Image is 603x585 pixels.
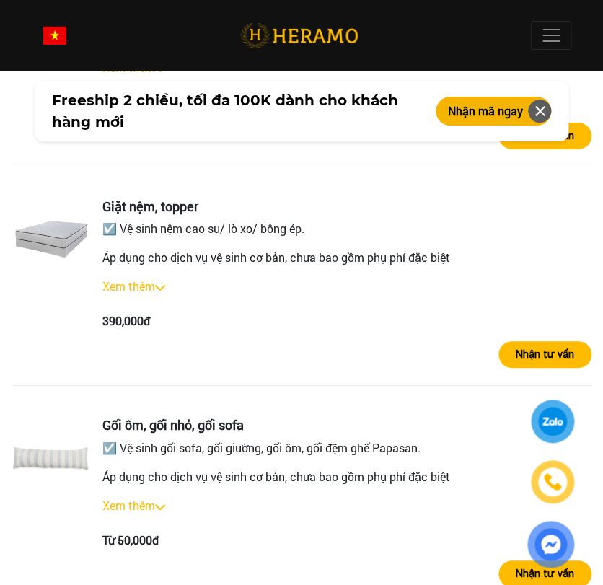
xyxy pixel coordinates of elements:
[102,312,591,330] div: 390,000đ
[155,285,165,291] img: arrow_down.svg
[102,249,591,266] p: Áp dụng cho dịch vụ vệ sinh cơ bản, chưa bao gồm phụ phí đặc biệt
[102,278,155,294] a: Xem thêm
[544,473,561,491] img: phone-icon
[102,498,155,513] a: Xem thêm
[102,532,591,549] div: Từ 50,000đ
[12,199,91,278] img: Giặt nệm, topper
[532,461,574,503] a: phone-icon
[102,468,591,485] p: Áp dụng cho dịch vụ vệ sinh cơ bản, chưa bao gồm phụ phí đặc biệt
[12,418,91,497] img: Gối ôm, gối nhỏ, gối sofa
[52,89,419,133] span: Freeship 2 chiều, tối đa 100K dành cho khách hàng mới
[240,21,358,50] img: logo
[102,220,591,237] p: ☑️ Vệ sinh nệm cao su/ lò xo/ bông ép.
[43,27,66,45] img: vn-flag.png
[102,199,591,215] h3: Giặt nệm, topper
[155,504,165,510] img: arrow_down.svg
[102,418,591,434] h3: Gối ôm, gối nhỏ, gối sofa
[498,341,591,368] button: Nhận tư vấn
[102,439,591,457] p: ☑️ Vệ sinh gối sofa, gối giường, gối ôm, gối đệm ghế Papasan.
[436,97,551,126] button: Nhận mã ngay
